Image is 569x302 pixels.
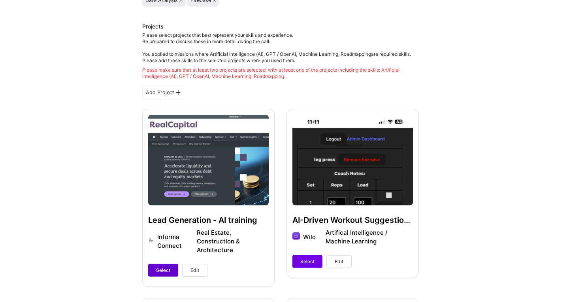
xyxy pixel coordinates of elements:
div: Projects [142,23,164,30]
span: Edit [190,267,199,274]
div: Add Project [142,86,184,99]
i: icon PlusBlackFlat [176,90,181,95]
span: Select [156,267,170,274]
span: Select [300,258,315,265]
div: Please make sure that at least two projects are selected, with at least one of the projects inclu... [142,67,419,80]
button: Select [148,264,178,277]
div: Please select projects that best represent your skills and experience. Be prepared to discuss the... [142,32,419,80]
span: Edit [335,258,343,265]
button: Select [292,255,322,268]
button: Edit [182,264,207,277]
button: Edit [326,255,352,268]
